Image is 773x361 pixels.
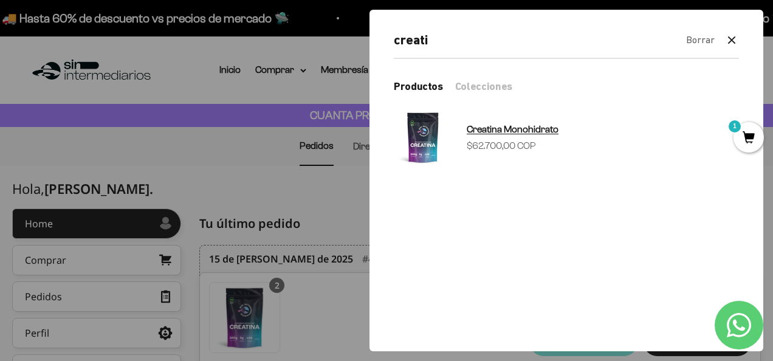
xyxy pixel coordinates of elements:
[467,138,536,154] sale-price: $62.700,00 COP
[394,78,443,94] button: Productos
[455,78,512,94] button: Colecciones
[727,119,742,134] mark: 1
[394,29,676,50] input: Buscar
[733,132,764,145] a: 1
[394,108,739,167] a: Creatina Monohidrato $62.700,00 COP
[394,108,452,167] img: Creatina Monohidrato
[686,32,715,48] button: Borrar
[467,124,558,134] span: Creatina Monohidrato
